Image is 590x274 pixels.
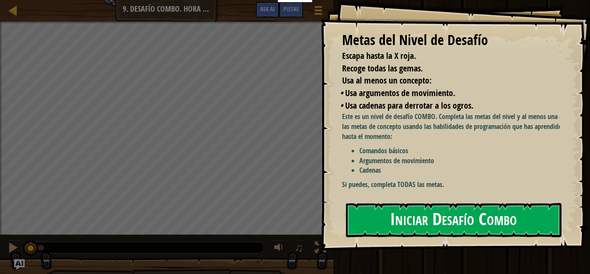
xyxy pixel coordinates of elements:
[331,50,558,62] li: Escapa hasta la X roja.
[340,100,558,112] li: Usa cadenas para derrotar a los ogros.
[295,241,303,254] span: ♫
[359,165,566,175] li: Cadenas
[342,50,416,61] span: Escapa hasta la X roja.
[342,30,560,50] div: Metas del Nivel de Desafío
[359,146,566,156] li: Comandos básicos
[342,62,423,74] span: Recoge todas las gemas.
[14,259,25,270] button: Ask AI
[312,240,329,258] button: Cambia a pantalla completa.
[342,74,431,86] span: Usa al menos un concepto:
[293,240,308,258] button: ♫
[283,5,299,13] span: Pistas
[331,74,558,87] li: Usa al menos un concepto:
[345,100,473,111] span: Usa cadenas para derrotar a los ogros.
[342,112,566,142] p: Este es un nivel de desafío COMBO. Completa las metas del nivel y al menos una de las metas de co...
[256,2,279,18] button: Ask AI
[342,180,566,190] p: Si puedes, completa TODAS las metas.
[340,87,558,100] li: Usa argumentos de movimiento.
[340,100,343,111] i: •
[260,5,275,13] span: Ask AI
[331,62,558,75] li: Recoge todas las gemas.
[271,240,289,258] button: Ajustar el volúmen
[4,240,22,258] button: Ctrl + P: Pause
[345,87,455,99] span: Usa argumentos de movimiento.
[359,156,566,166] li: Argumentos de movimiento
[340,87,343,99] i: •
[346,203,561,237] button: Iniciar Desafío Combo
[308,2,329,22] button: Mostrar menú de juego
